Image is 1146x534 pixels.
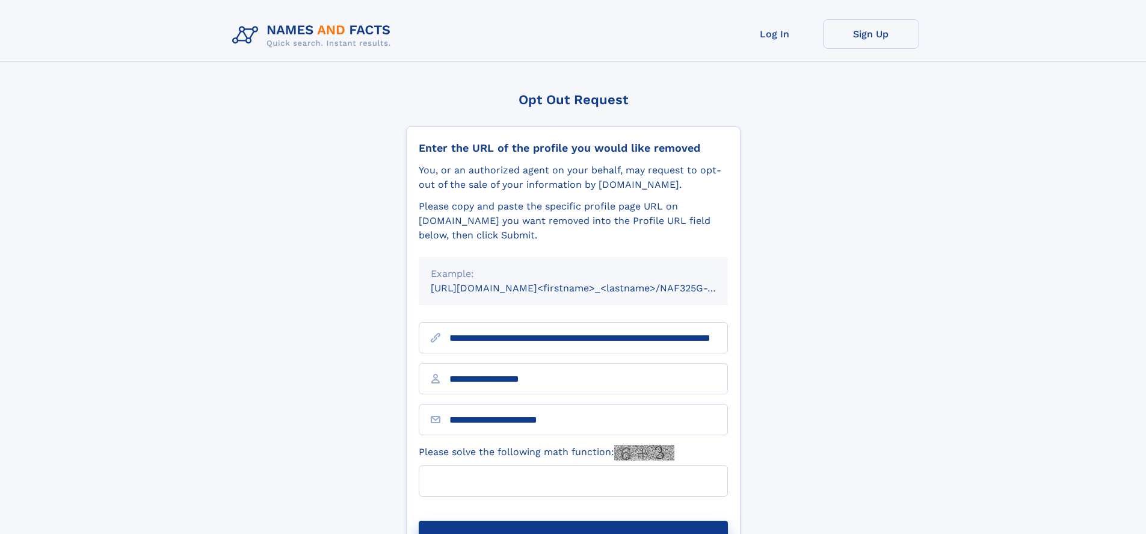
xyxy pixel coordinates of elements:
div: Please copy and paste the specific profile page URL on [DOMAIN_NAME] you want removed into the Pr... [419,199,728,243]
div: Opt Out Request [406,92,741,107]
label: Please solve the following math function: [419,445,674,461]
a: Sign Up [823,19,919,49]
div: Example: [431,267,716,281]
img: Logo Names and Facts [227,19,401,52]
small: [URL][DOMAIN_NAME]<firstname>_<lastname>/NAF325G-xxxxxxxx [431,282,751,294]
div: You, or an authorized agent on your behalf, may request to opt-out of the sale of your informatio... [419,163,728,192]
a: Log In [727,19,823,49]
div: Enter the URL of the profile you would like removed [419,141,728,155]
